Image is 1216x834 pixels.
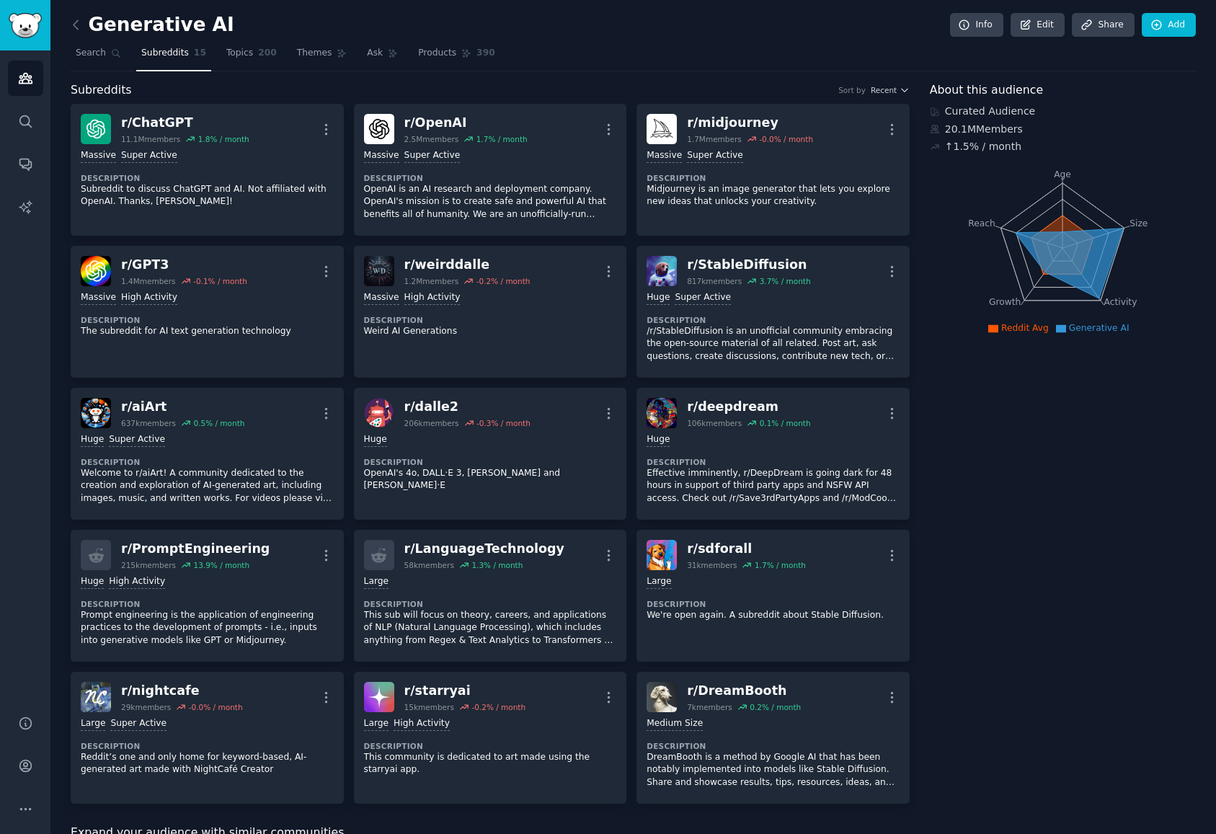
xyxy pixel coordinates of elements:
span: 15 [194,47,206,60]
a: Info [950,13,1003,37]
p: Midjourney is an image generator that lets you explore new ideas that unlocks your creativity. [647,183,900,208]
div: r/ GPT3 [121,256,247,274]
dt: Description [647,741,900,751]
p: Effective imminently, r/DeepDream is going dark for 48 hours in support of third party apps and N... [647,467,900,505]
div: 29k members [121,702,171,712]
div: 637k members [121,418,176,428]
a: OpenAIr/OpenAI2.5Mmembers1.7% / monthMassiveSuper ActiveDescriptionOpenAI is an AI research and d... [354,104,627,236]
dt: Description [81,741,334,751]
a: Search [71,42,126,71]
div: Large [364,717,389,731]
button: Recent [871,85,910,95]
div: Huge [647,291,670,305]
a: GPT3r/GPT31.4Mmembers-0.1% / monthMassiveHigh ActivityDescriptionThe subreddit for AI text genera... [71,246,344,378]
a: starryair/starryai15kmembers-0.2% / monthLargeHigh ActivityDescriptionThis community is dedicated... [354,672,627,804]
p: OpenAI's 4o, DALL·E 3, [PERSON_NAME] and [PERSON_NAME]·E [364,467,617,492]
div: Huge [81,575,104,589]
h2: Generative AI [71,14,234,37]
div: Super Active [675,291,731,305]
div: 1.7M members [687,134,742,144]
dt: Description [364,315,617,325]
div: Large [81,717,105,731]
a: dalle2r/dalle2206kmembers-0.3% / monthHugeDescriptionOpenAI's 4o, DALL·E 3, [PERSON_NAME] and [PE... [354,388,627,520]
a: deepdreamr/deepdream106kmembers0.1% / monthHugeDescriptionEffective imminently, r/DeepDream is go... [636,388,910,520]
div: Large [647,575,671,589]
span: Subreddits [141,47,189,60]
a: StableDiffusionr/StableDiffusion817kmembers3.7% / monthHugeSuper ActiveDescription/r/StableDiffus... [636,246,910,378]
div: -0.2 % / month [476,276,531,286]
p: Welcome to r/aiArt! A community dedicated to the creation and exploration of AI-generated art, in... [81,467,334,505]
div: Massive [81,149,116,163]
img: DreamBooth [647,682,677,712]
p: Weird AI Generations [364,325,617,338]
div: Huge [81,433,104,447]
p: We're open again. A subreddit about Stable Diffusion. [647,609,900,622]
img: aiArt [81,398,111,428]
dt: Description [81,315,334,325]
dt: Description [364,741,617,751]
div: High Activity [121,291,177,305]
dt: Description [81,457,334,467]
div: r/ sdforall [687,540,806,558]
a: Topics200 [221,42,282,71]
div: 13.9 % / month [193,560,249,570]
div: -0.1 % / month [193,276,247,286]
p: DreamBooth is a method by Google AI that has been notably implemented into models like Stable Dif... [647,751,900,789]
div: 0.5 % / month [193,418,244,428]
span: Recent [871,85,897,95]
dt: Description [647,173,900,183]
span: Search [76,47,106,60]
dt: Description [81,173,334,183]
div: 1.4M members [121,276,176,286]
dt: Description [364,173,617,183]
img: GPT3 [81,256,111,286]
div: 3.7 % / month [760,276,811,286]
div: High Activity [109,575,165,589]
tspan: Age [1054,169,1071,179]
div: Curated Audience [930,104,1196,119]
div: 11.1M members [121,134,180,144]
div: 817k members [687,276,742,286]
span: Subreddits [71,81,132,99]
span: Generative AI [1069,323,1130,333]
div: r/ deepdream [687,398,810,416]
a: Add [1142,13,1196,37]
a: r/LanguageTechnology58kmembers1.3% / monthLargeDescriptionThis sub will focus on theory, careers,... [354,530,627,662]
div: r/ weirddalle [404,256,531,274]
a: Products390 [413,42,500,71]
a: nightcafer/nightcafe29kmembers-0.0% / monthLargeSuper ActiveDescriptionReddit’s one and only home... [71,672,344,804]
span: Themes [297,47,332,60]
div: High Activity [394,717,450,731]
tspan: Reach [968,218,995,228]
a: Share [1072,13,1134,37]
div: 1.8 % / month [198,134,249,144]
div: 2.5M members [404,134,459,144]
div: r/ aiArt [121,398,244,416]
a: aiArtr/aiArt637kmembers0.5% / monthHugeSuper ActiveDescriptionWelcome to r/aiArt! A community ded... [71,388,344,520]
a: Edit [1011,13,1065,37]
div: 106k members [687,418,742,428]
a: Ask [362,42,403,71]
div: r/ nightcafe [121,682,243,700]
div: r/ PromptEngineering [121,540,270,558]
dt: Description [81,599,334,609]
p: Subreddit to discuss ChatGPT and AI. Not affiliated with OpenAI. Thanks, [PERSON_NAME]! [81,183,334,208]
img: StableDiffusion [647,256,677,286]
tspan: Size [1130,218,1148,228]
a: r/PromptEngineering215kmembers13.9% / monthHugeHigh ActivityDescriptionPrompt engineering is the ... [71,530,344,662]
div: r/ dalle2 [404,398,531,416]
p: /r/StableDiffusion is an unofficial community embracing the open-source material of all related. ... [647,325,900,363]
div: High Activity [404,291,461,305]
p: Reddit’s one and only home for keyword-based, AI-generated art made with NightCafé Creator [81,751,334,776]
span: Topics [226,47,253,60]
div: Massive [364,291,399,305]
span: Reddit Avg [1001,323,1049,333]
div: 1.7 % / month [476,134,528,144]
img: dalle2 [364,398,394,428]
a: Themes [292,42,352,71]
a: ChatGPTr/ChatGPT11.1Mmembers1.8% / monthMassiveSuper ActiveDescriptionSubreddit to discuss ChatGP... [71,104,344,236]
dt: Description [364,457,617,467]
dt: Description [647,315,900,325]
div: 0.2 % / month [750,702,801,712]
img: nightcafe [81,682,111,712]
